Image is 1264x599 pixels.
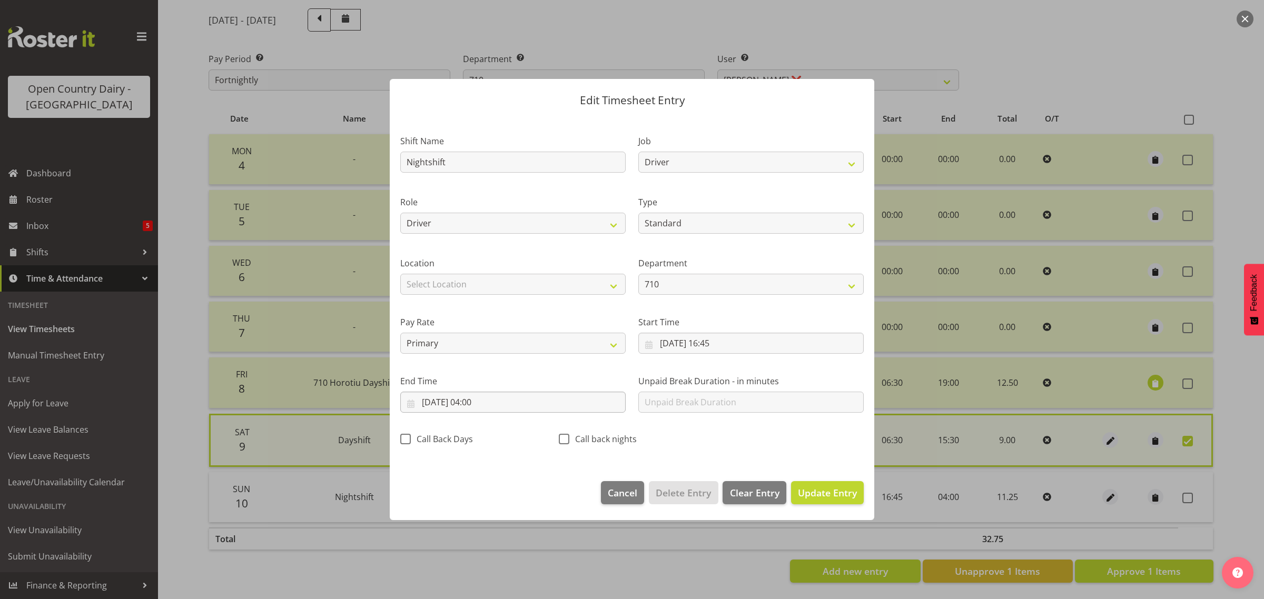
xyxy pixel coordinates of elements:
[400,316,626,328] label: Pay Rate
[400,392,626,413] input: Click to select...
[1232,567,1243,578] img: help-xxl-2.png
[638,196,864,208] label: Type
[638,257,864,269] label: Department
[638,316,864,328] label: Start Time
[638,135,864,147] label: Job
[400,375,626,387] label: End Time
[1244,264,1264,335] button: Feedback - Show survey
[798,486,857,499] span: Update Entry
[400,95,864,106] p: Edit Timesheet Entry
[638,392,864,413] input: Unpaid Break Duration
[400,196,626,208] label: Role
[601,481,644,504] button: Cancel
[1249,274,1259,311] span: Feedback
[656,486,711,500] span: Delete Entry
[400,257,626,269] label: Location
[400,152,626,173] input: Shift Name
[400,135,626,147] label: Shift Name
[569,434,637,444] span: Call back nights
[411,434,473,444] span: Call Back Days
[638,333,864,354] input: Click to select...
[723,481,786,504] button: Clear Entry
[608,486,637,500] span: Cancel
[791,481,864,504] button: Update Entry
[649,481,718,504] button: Delete Entry
[730,486,779,500] span: Clear Entry
[638,375,864,387] label: Unpaid Break Duration - in minutes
